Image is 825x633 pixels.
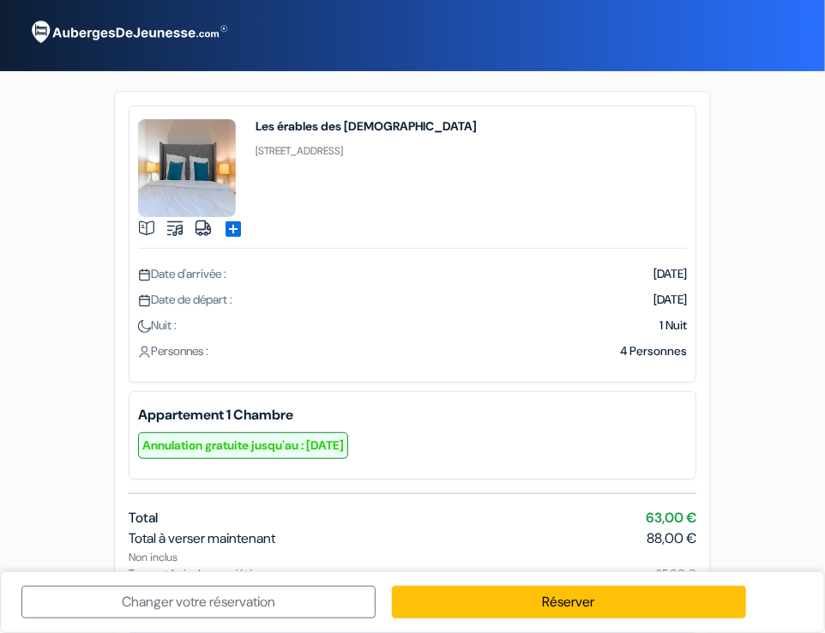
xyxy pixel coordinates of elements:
[151,292,232,307] font: Date de départ :
[166,220,184,237] img: music.svg
[256,144,343,158] small: [STREET_ADDRESS]
[620,343,687,359] span: 4 Personnes
[21,9,235,56] img: AubergesDeJeunesse.com
[151,317,177,333] font: Nuit :
[656,565,696,582] span: 25,00 €
[129,529,275,547] font: Total à verser maintenant
[129,509,158,527] span: Total
[138,320,151,333] img: moon.svg
[151,266,226,281] font: Date d'arrivée :
[21,586,376,618] a: Changer votre réservation
[138,294,151,307] img: calendar.svg
[646,508,696,528] span: 63,00 €
[138,432,348,459] small: Annulation gratuite jusqu'au : [DATE]
[223,219,244,239] span: add_box
[138,268,151,281] img: calendar.svg
[653,292,687,307] span: [DATE]
[138,220,155,237] img: book.svg
[256,119,477,133] h4: Les érables des [DEMOGRAPHIC_DATA]
[138,405,687,425] b: Appartement 1 Chambre
[151,343,208,359] font: Personnes :
[138,346,151,359] img: user_icon.svg
[659,317,687,333] span: 1 Nuit
[223,218,244,236] a: add_box
[129,550,254,581] font: Non inclus Taxes et frais de propriété
[195,220,212,237] img: truck.svg
[653,266,687,281] span: [DATE]
[647,528,696,549] span: 88,00 €
[392,586,746,618] a: Réserver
